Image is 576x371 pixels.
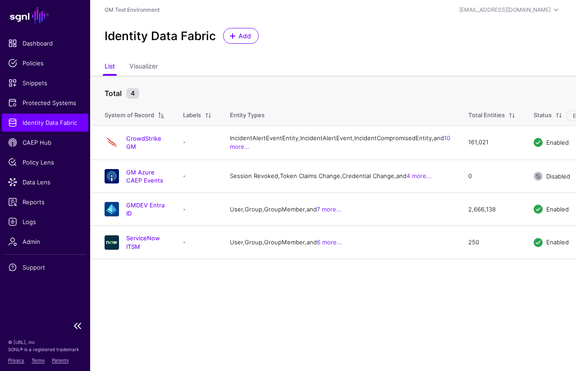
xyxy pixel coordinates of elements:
[2,34,88,52] a: Dashboard
[105,202,119,216] img: svg+xml;base64,PHN2ZyB3aWR0aD0iNjQiIGhlaWdodD0iNjQiIHZpZXdCb3g9IjAgMCA2NCA2NCIgZmlsbD0ibm9uZSIgeG...
[8,118,82,127] span: Identity Data Fabric
[105,169,119,183] img: svg+xml;base64,PHN2ZyB3aWR0aD0iNjQiIGhlaWdodD0iNjQiIHZpZXdCb3g9IjAgMCA2NCA2NCIgZmlsbD0ibm9uZSIgeG...
[105,111,154,120] div: System of Record
[8,158,82,167] span: Policy Lens
[126,135,161,150] a: CrowdStrike GM
[174,226,221,259] td: -
[468,111,505,120] div: Total Entities
[2,173,88,191] a: Data Lens
[546,206,569,213] span: Enabled
[459,160,525,192] td: 0
[183,111,201,120] div: Labels
[32,357,45,363] a: Terms
[174,160,221,192] td: -
[105,59,115,76] a: List
[8,39,82,48] span: Dashboard
[52,357,69,363] a: Patents
[546,238,569,246] span: Enabled
[2,74,88,92] a: Snippets
[546,139,569,146] span: Enabled
[459,125,525,160] td: 161,021
[174,193,221,226] td: -
[221,160,459,192] td: Session Revoked, Token Claims Change, Credential Change, and
[105,29,216,43] h2: Identity Data Fabric
[8,197,82,206] span: Reports
[105,6,160,13] a: GM Test Environment
[2,133,88,151] a: CAEP Hub
[407,172,432,179] a: 4 more...
[459,226,525,259] td: 250
[5,5,85,25] a: SGNL
[2,54,88,72] a: Policies
[2,114,88,132] a: Identity Data Fabric
[8,357,24,363] a: Privacy
[534,111,552,120] div: Status
[317,206,342,213] a: 7 more...
[238,31,252,41] span: Add
[8,138,82,147] span: CAEP Hub
[129,59,158,76] a: Visualizer
[105,235,119,250] img: svg+xml;base64,PHN2ZyB3aWR0aD0iNjQiIGhlaWdodD0iNjQiIHZpZXdCb3g9IjAgMCA2NCA2NCIgZmlsbD0ibm9uZSIgeG...
[459,193,525,226] td: 2,666,138
[174,125,221,160] td: -
[8,78,82,87] span: Snippets
[2,94,88,112] a: Protected Systems
[223,28,259,44] a: Add
[221,125,459,160] td: IncidentAlertEventEntity, IncidentAlertEvent, IncidentCompromisedEntity, and
[8,98,82,107] span: Protected Systems
[126,234,160,250] a: ServiceNow ITSM
[8,217,82,226] span: Logs
[126,169,163,184] a: GM Azure CAEP Events
[546,172,570,179] span: Disabled
[459,6,551,14] div: [EMAIL_ADDRESS][DOMAIN_NAME]
[2,233,88,251] a: Admin
[221,193,459,226] td: User, Group, GroupMember, and
[8,178,82,187] span: Data Lens
[2,213,88,231] a: Logs
[8,59,82,68] span: Policies
[8,346,82,353] p: SGNL® is a registered trademark
[8,237,82,246] span: Admin
[105,135,119,150] img: svg+xml;base64,PHN2ZyB3aWR0aD0iNjQiIGhlaWdodD0iNjQiIHZpZXdCb3g9IjAgMCA2NCA2NCIgZmlsbD0ibm9uZSIgeG...
[126,202,165,217] a: GMDEV Entra ID
[230,111,265,119] span: Entity Types
[8,339,82,346] p: © [URL], Inc
[221,226,459,259] td: User, Group, GroupMember, and
[2,153,88,171] a: Policy Lens
[126,88,139,99] small: 4
[2,193,88,211] a: Reports
[8,263,82,272] span: Support
[105,89,122,98] strong: Total
[317,238,342,246] a: 6 more...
